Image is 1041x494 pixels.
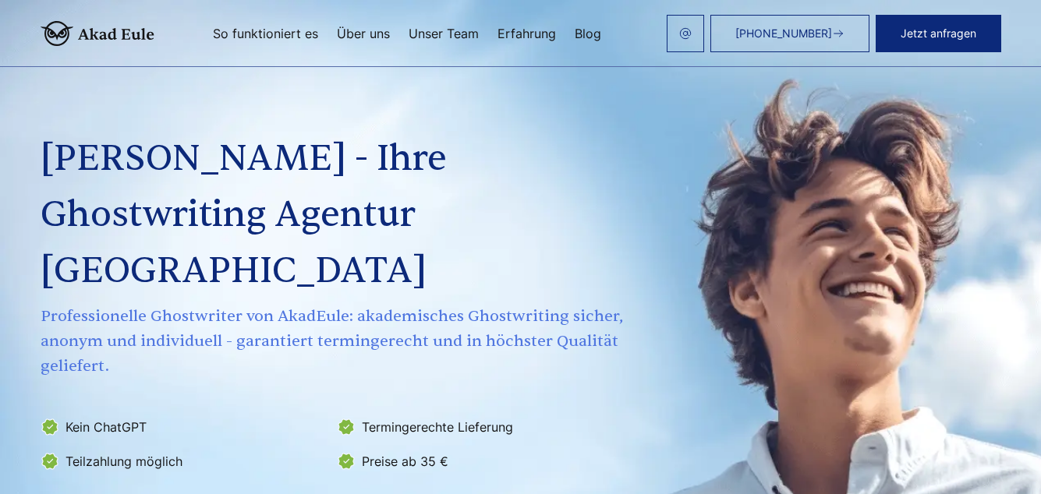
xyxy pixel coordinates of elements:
[735,27,832,40] span: [PHONE_NUMBER]
[213,27,318,40] a: So funktioniert es
[41,304,627,379] span: Professionelle Ghostwriter von AkadEule: akademisches Ghostwriting sicher, anonym und individuell...
[710,15,869,52] a: [PHONE_NUMBER]
[497,27,556,40] a: Erfahrung
[41,21,154,46] img: logo
[337,449,624,474] li: Preise ab 35 €
[876,15,1001,52] button: Jetzt anfragen
[41,449,328,474] li: Teilzahlung möglich
[337,415,624,439] li: Termingerechte Lieferung
[337,27,390,40] a: Über uns
[679,27,692,40] img: email
[41,131,627,299] h1: [PERSON_NAME] - Ihre Ghostwriting Agentur [GEOGRAPHIC_DATA]
[575,27,601,40] a: Blog
[41,415,328,439] li: Kein ChatGPT
[409,27,479,40] a: Unser Team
